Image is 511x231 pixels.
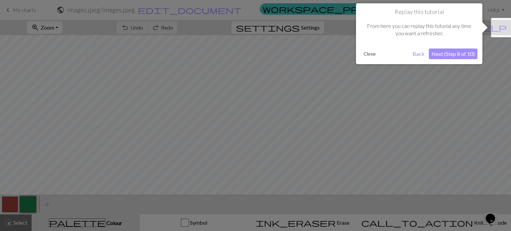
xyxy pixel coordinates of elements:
[429,49,477,59] button: Next (Step 8 of 10)
[361,16,477,44] div: From here you can replay this tutorial any time you want a refresher.
[410,49,427,59] button: Back
[361,49,378,59] button: Close
[361,8,477,16] h1: Replay this tutorial
[356,3,482,64] div: Replay this tutorial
